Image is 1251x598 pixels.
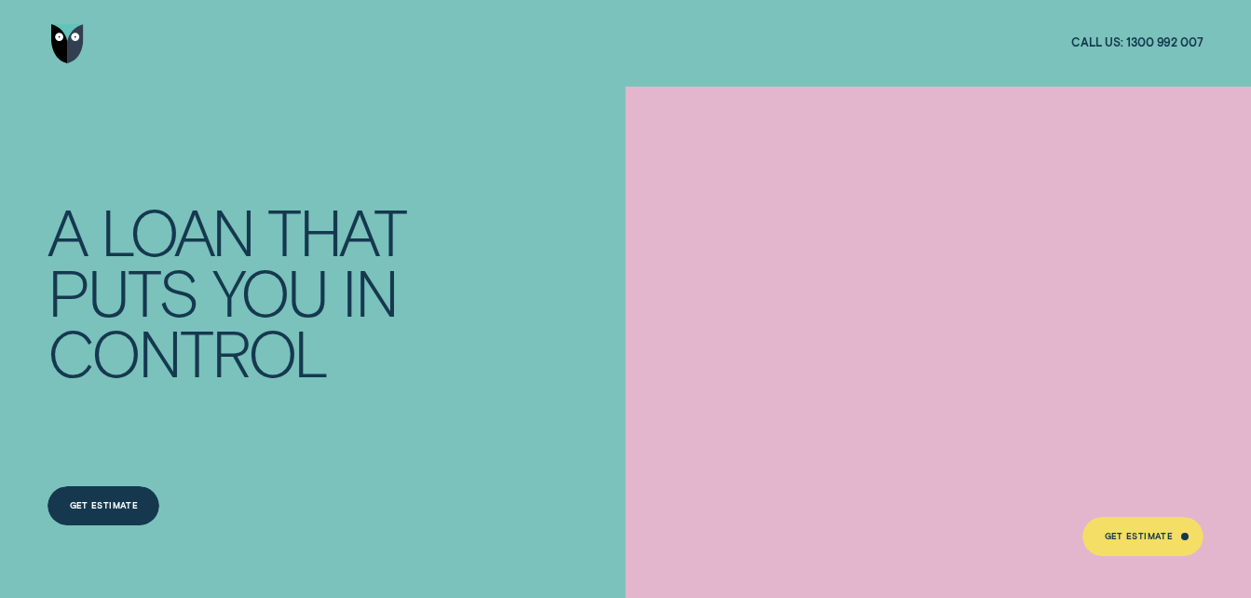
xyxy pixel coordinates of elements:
a: Get Estimate [48,486,159,525]
img: Wisr [51,24,84,63]
a: Call us:1300 992 007 [1071,35,1203,50]
span: 1300 992 007 [1126,35,1203,50]
a: Get Estimate [1082,517,1203,556]
span: Call us: [1071,35,1122,50]
h4: A LOAN THAT PUTS YOU IN CONTROL [48,200,424,382]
